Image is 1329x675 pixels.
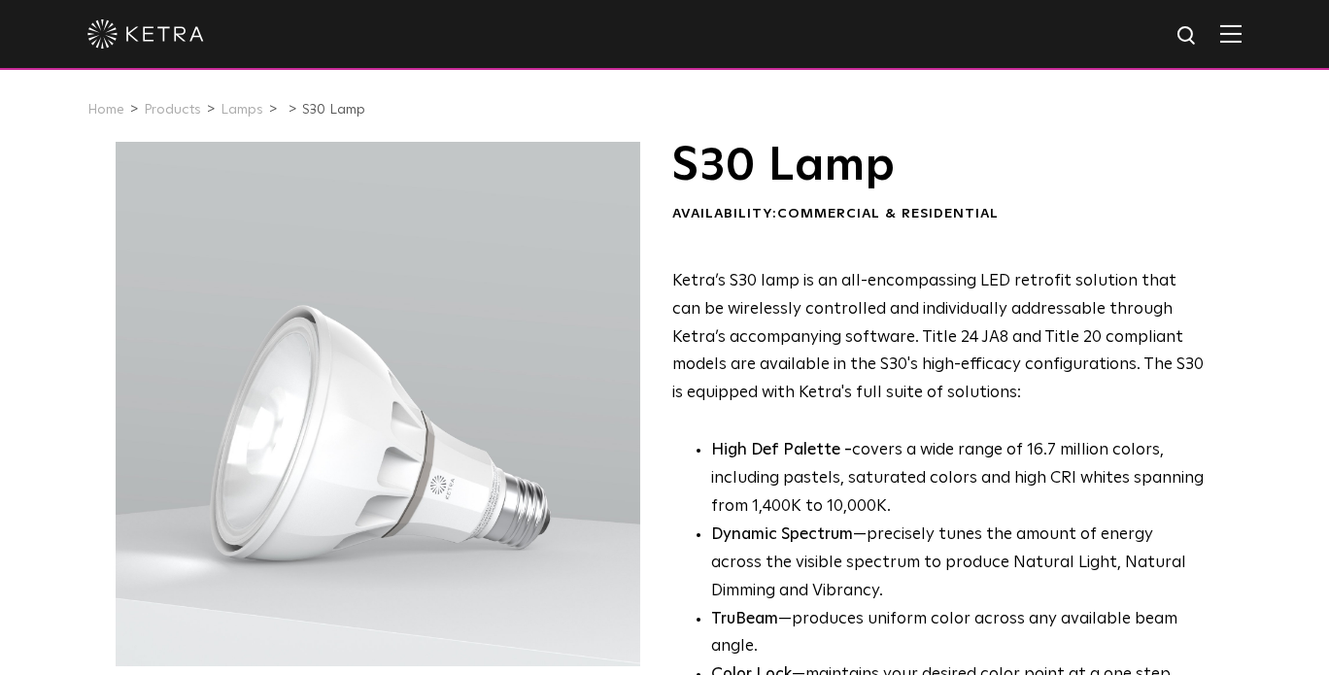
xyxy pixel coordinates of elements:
p: covers a wide range of 16.7 million colors, including pastels, saturated colors and high CRI whit... [711,437,1208,522]
span: Ketra’s S30 lamp is an all-encompassing LED retrofit solution that can be wirelessly controlled a... [672,273,1204,402]
strong: TruBeam [711,611,778,627]
a: S30 Lamp [302,103,365,117]
a: Products [144,103,201,117]
img: search icon [1176,24,1200,49]
img: Hamburger%20Nav.svg [1220,24,1242,43]
li: —produces uniform color across any available beam angle. [711,606,1208,662]
strong: Dynamic Spectrum [711,526,853,543]
span: Commercial & Residential [777,207,999,220]
div: Availability: [672,205,1208,224]
a: Lamps [221,103,263,117]
strong: High Def Palette - [711,442,852,458]
img: ketra-logo-2019-white [87,19,204,49]
li: —precisely tunes the amount of energy across the visible spectrum to produce Natural Light, Natur... [711,522,1208,606]
h1: S30 Lamp [672,142,1208,190]
a: Home [87,103,124,117]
